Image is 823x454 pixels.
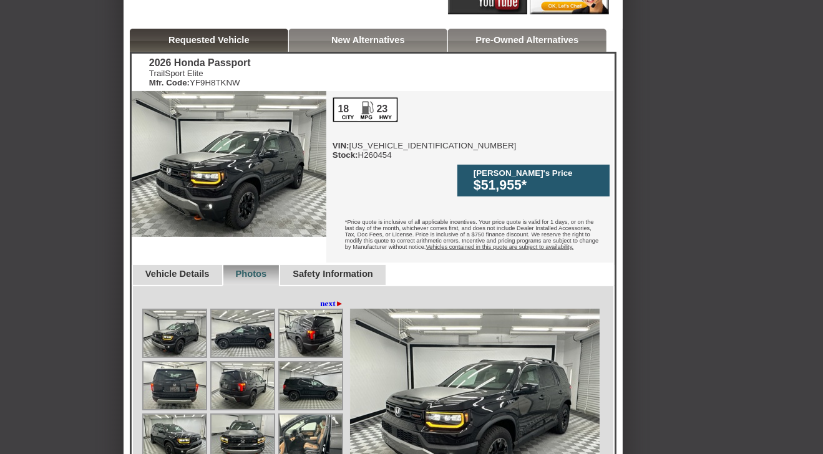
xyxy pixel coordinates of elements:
[144,362,206,409] img: Image.aspx
[212,310,274,357] img: Image.aspx
[168,35,250,45] a: Requested Vehicle
[293,269,373,279] a: Safety Information
[337,104,350,115] div: 18
[149,69,251,87] div: TrailSport Elite YF9H8TKNW
[333,141,349,150] b: VIN:
[212,362,274,409] img: Image.aspx
[475,35,578,45] a: Pre-Owned Alternatives
[280,362,342,409] img: Image.aspx
[280,310,342,357] img: Image.aspx
[236,269,267,279] a: Photos
[149,57,251,69] div: 2026 Honda Passport
[331,35,405,45] a: New Alternatives
[336,299,344,308] span: ►
[426,244,573,250] u: Vehicles contained in this quote are subject to availability.
[376,104,389,115] div: 23
[333,150,358,160] b: Stock:
[326,210,613,263] div: *Price quote is inclusive of all applicable incentives. Your price quote is valid for 1 days, or ...
[144,310,206,357] img: Image.aspx
[474,178,603,193] div: $51,955*
[333,97,517,160] div: [US_VEHICLE_IDENTIFICATION_NUMBER] H260454
[132,91,326,237] img: 2026 Honda Passport
[149,78,190,87] b: Mfr. Code:
[474,168,603,178] div: [PERSON_NAME]'s Price
[320,299,344,309] a: next►
[145,269,210,279] a: Vehicle Details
